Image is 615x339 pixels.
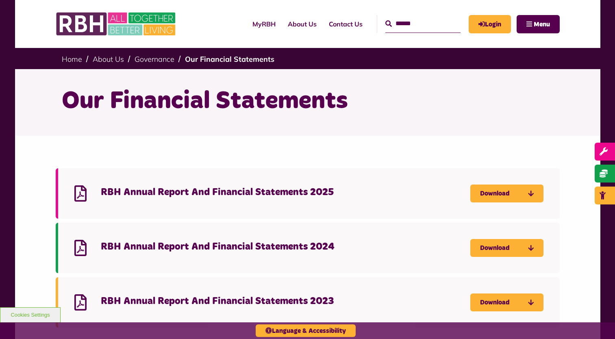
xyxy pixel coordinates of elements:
[62,85,554,117] h1: Our Financial Statements
[56,8,178,40] img: RBH
[135,54,174,64] a: Governance
[246,13,282,35] a: MyRBH
[470,293,543,311] a: Download
[101,186,470,199] h4: RBH Annual Report And Financial Statements 2025
[517,15,560,33] button: Navigation
[256,324,356,337] button: Language & Accessibility
[62,54,82,64] a: Home
[323,13,369,35] a: Contact Us
[470,239,543,257] a: Download
[534,21,550,28] span: Menu
[101,295,470,308] h4: RBH Annual Report And Financial Statements 2023
[469,15,511,33] a: MyRBH
[101,241,470,253] h4: RBH Annual Report And Financial Statements 2024
[185,54,274,64] a: Our Financial Statements
[93,54,124,64] a: About Us
[578,302,615,339] iframe: Netcall Web Assistant for live chat
[470,185,543,202] a: Download
[282,13,323,35] a: About Us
